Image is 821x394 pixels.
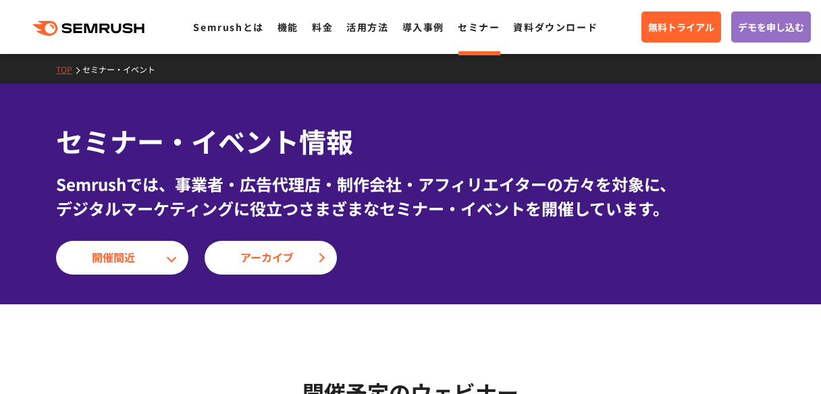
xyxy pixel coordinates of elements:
h1: セミナー・イベント情報 [56,121,765,161]
a: 無料トライアル [641,11,721,43]
div: Semrushでは、事業者・広告代理店・制作会社・アフィリエイターの方々を対象に、 デジタルマーケティングに役立つさまざまなセミナー・イベントを開催しています。 [56,172,765,221]
a: セミナー・イベント [82,63,165,75]
a: アーカイブ [205,241,337,275]
a: TOP [56,63,82,75]
a: セミナー [458,20,500,34]
a: デモを申し込む [731,11,811,43]
span: アーカイブ [240,249,301,266]
span: デモを申し込む [738,20,804,34]
a: 料金 [312,20,333,34]
span: 開催間近 [92,249,153,266]
a: 開催間近 [56,241,188,275]
a: Semrushとは [193,20,263,34]
a: 資料ダウンロード [513,20,598,34]
a: 導入事例 [402,20,444,34]
a: 活用方法 [346,20,388,34]
a: 機能 [277,20,298,34]
span: 無料トライアル [648,20,714,34]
